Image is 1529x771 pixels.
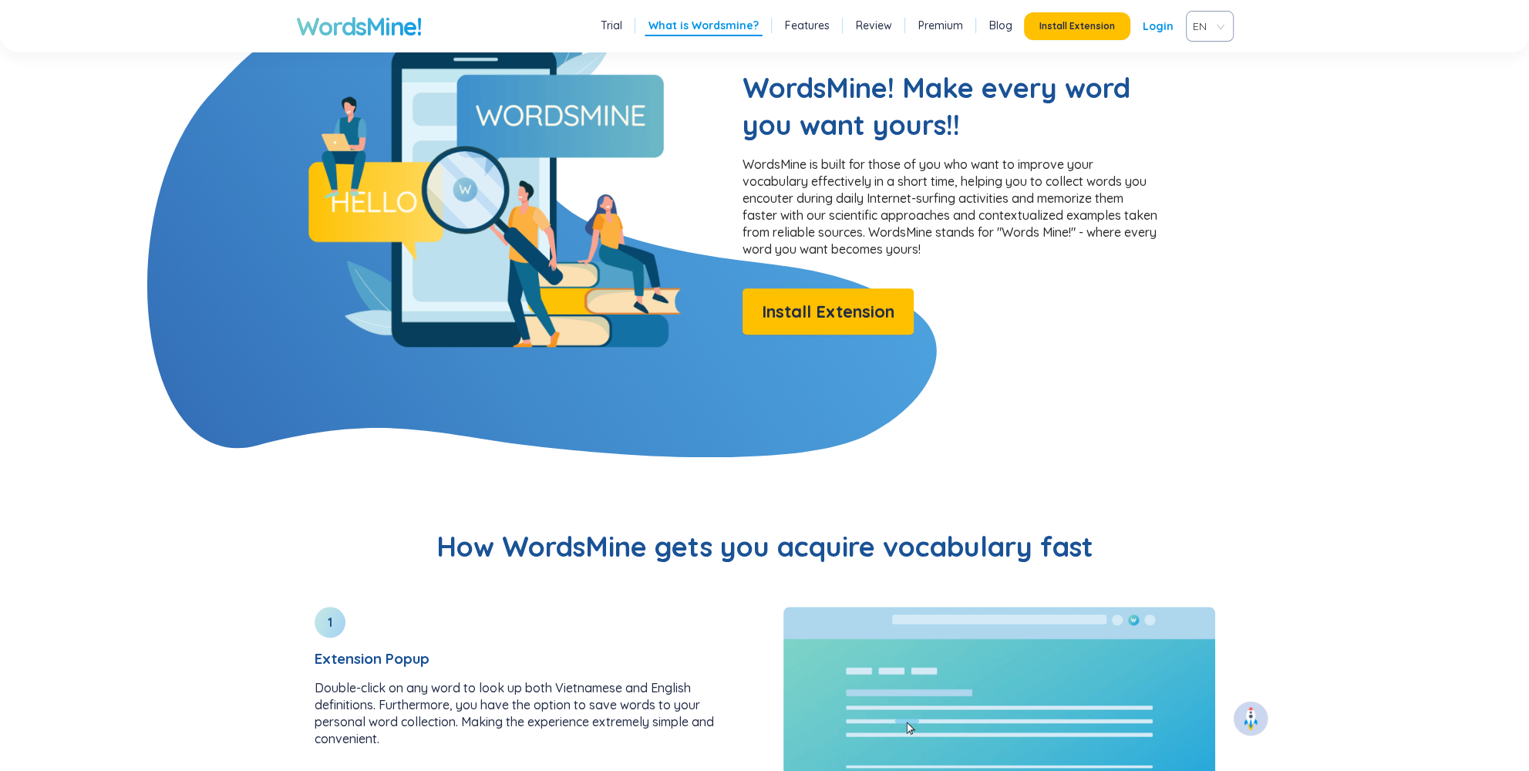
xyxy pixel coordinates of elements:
[743,156,1159,258] p: WordsMine is built for those of you who want to improve your vocabulary effectively in a short ti...
[1039,20,1115,32] span: Install Extension
[315,679,746,747] p: Double-click on any word to look up both Vietnamese and English definitions. Furthermore, you hav...
[315,650,746,667] h3: Extension Popup
[601,18,622,33] a: Trial
[762,298,894,325] span: Install Extension
[296,11,422,42] a: WordsMine!
[918,18,963,33] a: Premium
[1193,15,1221,38] span: VIE
[1238,706,1263,731] img: to top
[648,18,759,33] a: What is Wordsmine?
[296,528,1234,565] h2: How WordsMine gets you acquire vocabulary fast
[743,69,1159,143] h2: WordsMine! Make every word you want yours!!
[785,18,830,33] a: Features
[743,288,914,335] button: Install Extension
[1143,12,1174,40] a: Login
[1024,12,1130,40] button: Install Extension
[315,607,345,638] div: 1
[989,18,1012,33] a: Blog
[856,18,892,33] a: Review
